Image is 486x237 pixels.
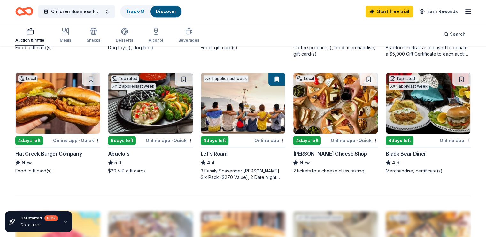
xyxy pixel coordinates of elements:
span: Children Business Fair/ Youth Entrepreneurship Day [51,8,102,15]
div: Get started [20,215,58,221]
span: 5.0 [114,159,121,166]
button: Desserts [116,25,133,46]
a: Earn Rewards [416,6,462,17]
div: Top rated [111,75,139,82]
button: Children Business Fair/ Youth Entrepreneurship Day [38,5,115,18]
div: Local [296,75,315,82]
div: 4 days left [293,136,321,145]
span: • [79,138,80,143]
div: $20 VIP gift cards [108,168,193,174]
div: 4 days left [15,136,43,145]
div: Local [18,75,37,82]
a: Track· 8 [126,9,144,14]
div: Let's Roam [201,150,228,157]
div: [PERSON_NAME] Cheese Shop [293,150,367,157]
div: Top rated [389,75,416,82]
div: Food, gift card(s) [15,168,100,174]
div: Online app Quick [146,136,193,144]
img: Image for Let's Roam [201,73,285,134]
img: Image for Black Bear Diner [386,73,470,134]
div: Black Bear Diner [386,150,426,157]
button: Search [438,28,471,41]
div: Bradford Portraits is pleased to donate a $5,000 Gift Certificate to each auction event, which in... [386,44,471,57]
button: Meals [60,25,71,46]
a: Image for Hat Creek Burger CompanyLocal4days leftOnline app•QuickHat Creek Burger CompanyNewFood,... [15,73,100,174]
span: New [299,159,310,166]
a: Image for Antonelli's Cheese ShopLocal4days leftOnline app•Quick[PERSON_NAME] Cheese ShopNew2 tic... [293,73,378,174]
div: Alcohol [149,38,163,43]
button: Auction & raffle [15,25,44,46]
div: 2 applies last week [204,75,248,82]
div: Auction & raffle [15,38,44,43]
span: Search [450,30,466,38]
img: Image for Antonelli's Cheese Shop [293,73,378,134]
div: Dog toy(s), dog food [108,44,193,51]
img: Image for Abuelo's [108,73,193,134]
a: Image for Abuelo's Top rated2 applieslast week6days leftOnline app•QuickAbuelo's5.0$20 VIP gift c... [108,73,193,174]
div: 3 Family Scavenger [PERSON_NAME] Six Pack ($270 Value), 2 Date Night Scavenger [PERSON_NAME] Two ... [201,168,286,180]
button: Alcohol [149,25,163,46]
div: Snacks [87,38,100,43]
div: Go to track [20,222,58,227]
span: 4.9 [392,159,399,166]
div: Online app Quick [53,136,100,144]
a: Start free trial [366,6,413,17]
div: 2 tickets to a cheese class tasting [293,168,378,174]
a: Image for Black Bear DinerTop rated1 applylast week4days leftOnline appBlack Bear Diner4.9Merchan... [386,73,471,174]
div: 1 apply last week [389,83,429,90]
div: Abuelo's [108,150,130,157]
a: Home [15,4,33,19]
div: Food, gift card(s) [15,44,100,51]
span: • [171,138,173,143]
div: Hat Creek Burger Company [15,150,82,157]
div: Desserts [116,38,133,43]
a: Discover [156,9,176,14]
div: 6 days left [108,136,136,145]
div: 2 applies last week [111,83,156,90]
button: Track· 8Discover [120,5,182,18]
div: 4 days left [386,136,413,145]
span: 4.4 [207,159,215,166]
div: Coffee product(s), food, merchandise, gift card(s) [293,44,378,57]
a: Image for Let's Roam2 applieslast week4days leftOnline appLet's Roam4.43 Family Scavenger [PERSON... [201,73,286,180]
div: Beverages [178,38,199,43]
button: Beverages [178,25,199,46]
div: 60 % [44,215,58,221]
span: New [22,159,32,166]
img: Image for Hat Creek Burger Company [16,73,100,134]
div: Merchandise, certificate(s) [386,168,471,174]
div: 4 days left [201,136,228,145]
span: • [356,138,358,143]
div: Online app [440,136,471,144]
div: Online app [254,136,285,144]
div: Online app Quick [331,136,378,144]
div: Meals [60,38,71,43]
div: Food, gift card(s) [201,44,286,51]
button: Snacks [87,25,100,46]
